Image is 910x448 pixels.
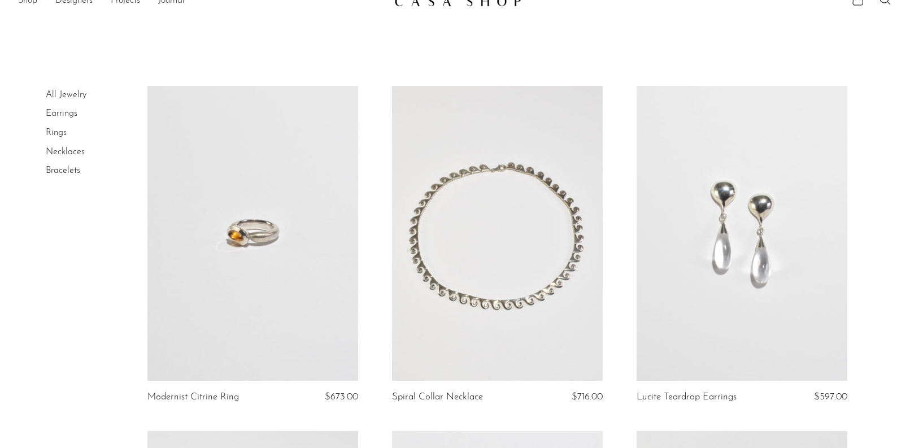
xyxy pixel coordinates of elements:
a: Spiral Collar Necklace [392,392,483,402]
span: $673.00 [325,392,358,402]
a: All Jewelry [46,90,86,99]
a: Rings [46,128,67,137]
a: Necklaces [46,147,85,156]
a: Modernist Citrine Ring [147,392,239,402]
a: Lucite Teardrop Earrings [637,392,737,402]
a: Bracelets [46,166,80,175]
span: $716.00 [572,392,603,402]
a: Earrings [46,109,77,118]
span: $597.00 [814,392,847,402]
